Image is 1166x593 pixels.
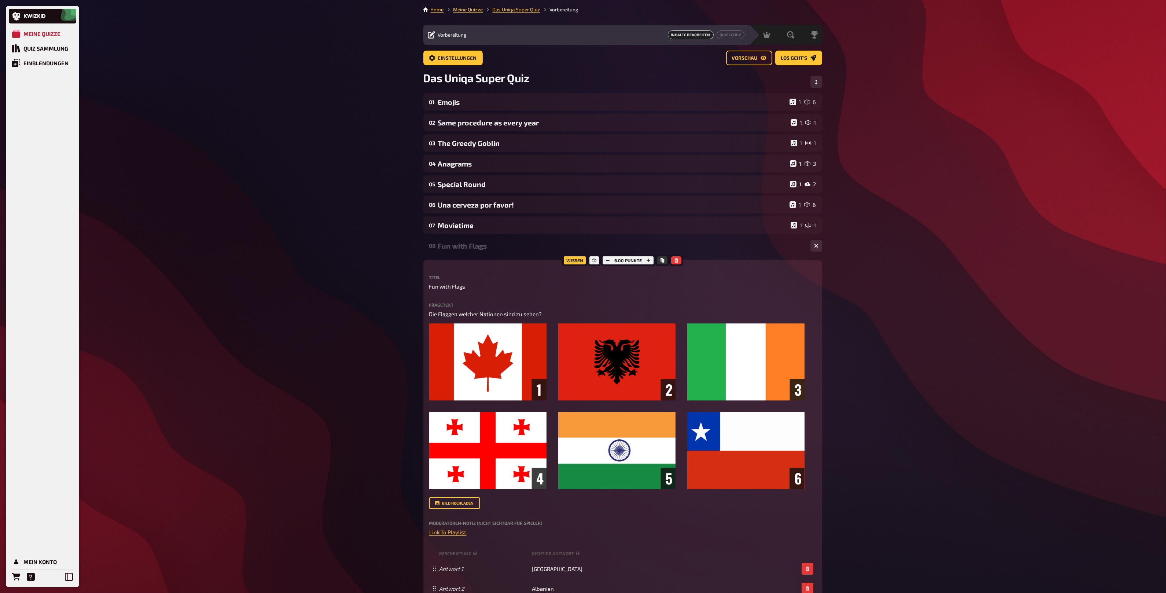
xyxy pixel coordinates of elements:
a: Mein Konto [9,554,76,569]
div: Mein Konto [23,559,57,565]
div: 6 [804,201,816,208]
div: 1 [805,222,816,228]
span: Das Uniqa Super Quiz [423,71,530,84]
label: Fragetext [429,303,816,307]
div: Fun with Flags [438,242,805,250]
a: Einstellungen [423,51,483,65]
a: Meine Quizze [453,7,483,12]
div: 07 [429,222,435,228]
div: 02 [429,119,435,126]
div: 1 [805,140,816,146]
span: Vorbereitung [438,32,467,38]
span: Die Flaggen welcher Nationen sind zu sehen? [429,311,542,317]
span: Einstellungen [438,56,477,61]
li: Home [431,6,444,13]
span: Fun with Flags [429,282,466,291]
div: 1 [790,181,802,187]
a: Das Uniqa Super Quiz [493,7,540,12]
small: Richtige Antwort [532,550,581,557]
li: Meine Quizze [444,6,483,13]
div: 1 [790,99,801,105]
a: Bestellungen [9,570,23,584]
span: Los geht's [781,56,808,61]
i: Antwort 1 [439,565,464,572]
div: 1 [791,222,802,228]
a: Vorschau [726,51,772,65]
div: 06 [429,201,435,208]
i: Antwort 2 [439,585,464,592]
a: Hilfe [23,570,38,584]
div: Same procedure as every year [438,118,788,127]
div: Einblendungen [23,60,69,66]
span: Vorschau [732,56,758,61]
div: Anagrams [438,160,787,168]
a: Quiz Lobby [717,30,744,39]
span: Inhalte Bearbeiten [668,30,714,39]
a: Einblendungen [9,56,76,70]
div: The Greedy Goblin [438,139,788,147]
div: 6 [804,99,816,105]
button: Reihenfolge anpassen [810,76,822,88]
div: 1 [791,140,802,146]
a: Los geht's [775,51,822,65]
div: Wissen [562,255,588,266]
span: Albanien [532,585,554,592]
div: 6.00 Punkte [601,255,655,266]
div: 2 [805,181,816,187]
div: 1 [805,119,816,126]
button: Kopieren [657,256,667,264]
a: Home [431,7,444,12]
div: 05 [429,181,435,187]
a: Quiz Sammlung [9,41,76,56]
div: 1 [791,119,802,126]
div: 03 [429,140,435,146]
div: 3 [805,160,816,167]
button: Bild hochladen [429,497,480,509]
div: Meine Quizze [23,30,60,37]
div: 04 [429,160,435,167]
img: 1 (4) [429,323,805,489]
div: 1 [790,160,802,167]
a: Meine Quizze [9,26,76,41]
small: Beschriftung [439,550,529,557]
div: Emojis [438,98,787,106]
li: Das Uniqa Super Quiz [483,6,540,13]
div: Quiz Sammlung [23,45,68,52]
div: 08 [429,242,435,249]
a: Link To Playlist [429,529,467,535]
span: [GEOGRAPHIC_DATA] [532,565,583,572]
div: Movietime [438,221,788,230]
div: 1 [790,201,801,208]
label: Titel [429,275,816,279]
div: Una cerveza por favor! [438,201,787,209]
div: Special Round [438,180,787,188]
label: Moderatoren-Notiz (nicht sichtbar für Spieler) [429,521,816,525]
li: Vorbereitung [540,6,579,13]
div: 01 [429,99,435,105]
